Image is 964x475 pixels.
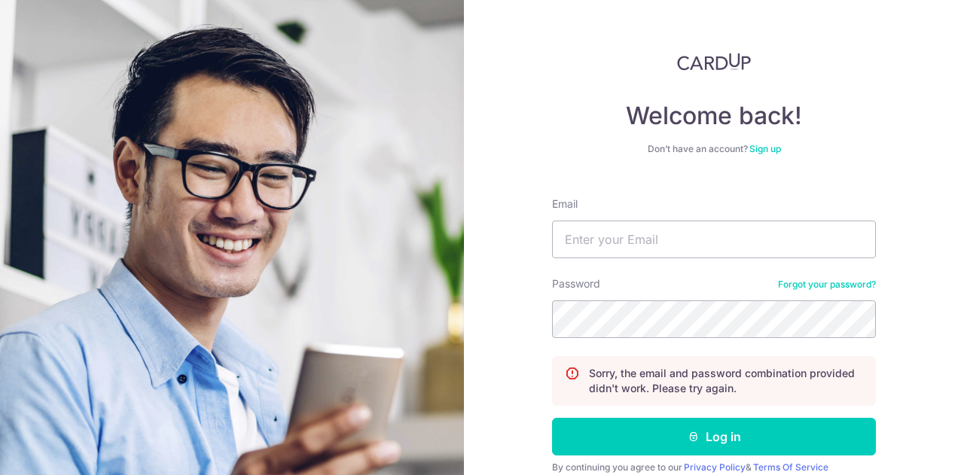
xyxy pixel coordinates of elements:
input: Enter your Email [552,221,876,258]
button: Log in [552,418,876,455]
p: Sorry, the email and password combination provided didn't work. Please try again. [589,366,863,396]
label: Email [552,196,578,212]
div: Don’t have an account? [552,143,876,155]
img: CardUp Logo [677,53,751,71]
a: Forgot your password? [778,279,876,291]
a: Terms Of Service [753,461,828,473]
a: Privacy Policy [684,461,746,473]
label: Password [552,276,600,291]
h4: Welcome back! [552,101,876,131]
div: By continuing you agree to our & [552,461,876,473]
a: Sign up [749,143,781,154]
